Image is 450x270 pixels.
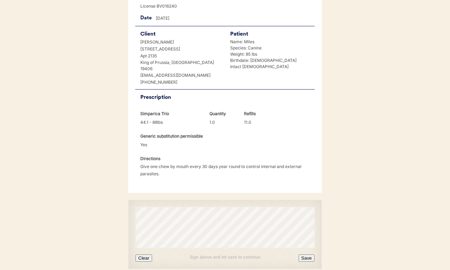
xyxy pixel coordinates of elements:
[209,110,239,117] div: Quantity
[140,53,222,59] div: Apt 2135
[140,132,203,140] div: Generic substitution permissible
[230,30,311,39] div: Patient
[299,254,315,262] button: Save
[209,119,239,126] div: 1.0
[135,255,315,259] div: Sign above and hit save to continue
[140,39,222,45] div: [PERSON_NAME]
[140,93,315,102] div: Prescription
[140,30,222,39] div: Client
[140,59,222,72] div: King of Prussia, [GEOGRAPHIC_DATA] 19406
[140,46,222,52] div: [STREET_ADDRESS]
[156,15,315,21] div: [DATE]
[244,110,273,117] div: Refills
[140,15,152,22] div: Date
[140,111,169,116] strong: Simparica Trio
[140,141,170,148] div: Yes
[140,79,222,85] div: [PHONE_NUMBER]
[135,254,152,262] button: Clear
[140,155,170,162] div: Directions
[230,39,311,70] div: Name: Miles Species: Canine Weight: 85 lbs Birthdate: [DEMOGRAPHIC_DATA] Intact [DEMOGRAPHIC_DATA]
[140,163,315,177] div: Give one chew by mouth every 30 days year round to control internal and external parasites.
[140,3,315,9] div: License BV016240
[140,72,222,78] div: [EMAIL_ADDRESS][DOMAIN_NAME]
[140,119,204,126] div: 44.1 - 88lbs
[244,119,273,126] div: 11.0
